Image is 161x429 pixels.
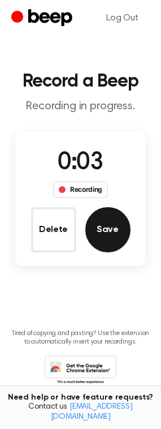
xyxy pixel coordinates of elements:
[9,72,152,91] h1: Record a Beep
[11,7,75,29] a: Beep
[9,100,152,114] p: Recording in progress.
[9,329,152,346] p: Tired of copying and pasting? Use the extension to automatically insert your recordings.
[95,5,150,32] a: Log Out
[31,207,76,252] button: Delete Audio Record
[53,181,108,198] div: Recording
[58,151,103,175] span: 0:03
[51,403,133,421] a: [EMAIL_ADDRESS][DOMAIN_NAME]
[85,207,130,252] button: Save Audio Record
[7,402,154,422] span: Contact us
